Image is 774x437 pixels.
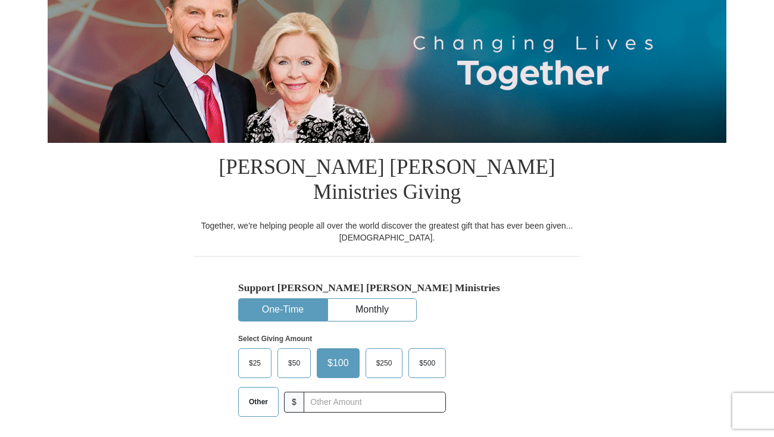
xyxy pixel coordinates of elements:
input: Other Amount [304,392,446,413]
button: Monthly [328,299,416,321]
div: Together, we're helping people all over the world discover the greatest gift that has ever been g... [193,220,580,244]
span: $ [284,392,304,413]
h5: Support [PERSON_NAME] [PERSON_NAME] Ministries [238,282,536,294]
span: $500 [413,354,441,372]
button: One-Time [239,299,327,321]
h1: [PERSON_NAME] [PERSON_NAME] Ministries Giving [193,143,580,220]
span: $250 [370,354,398,372]
strong: Select Giving Amount [238,335,312,343]
span: $100 [322,354,355,372]
span: $50 [282,354,306,372]
span: $25 [243,354,267,372]
span: Other [243,393,274,411]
